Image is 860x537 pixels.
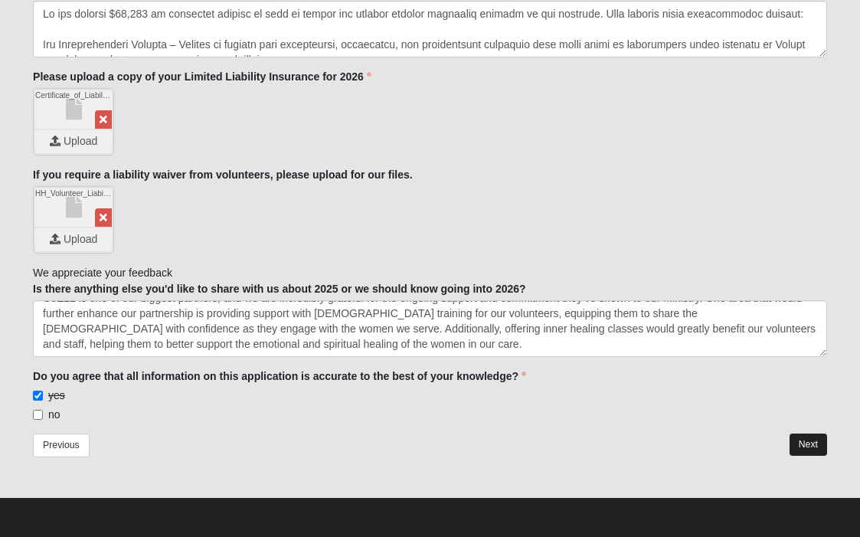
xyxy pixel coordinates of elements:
a: Previous [33,434,90,457]
label: Do you agree that all information on this application is accurate to the best of your knowledge? [33,368,526,384]
label: Please upload a copy of your Limited Liability Insurance for 2026 [33,69,371,84]
a: Certificate_of_Liability_Insurance_06.2025.pdf [35,90,112,129]
a: Remove File [95,110,112,129]
label: If you require a liability waiver from volunteers, please upload for our files. [33,167,413,182]
input: no [33,410,43,420]
a: Next [790,434,827,456]
a: HH_Volunteer_Liability_Release_Form_04.2020.pdf [35,188,112,227]
input: yes [33,391,43,401]
span: no [48,408,60,421]
label: Is there anything else you'd like to share with us about 2025 or we should know going into 2026? [33,281,526,296]
a: Remove File [95,208,112,227]
span: yes [48,389,65,401]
